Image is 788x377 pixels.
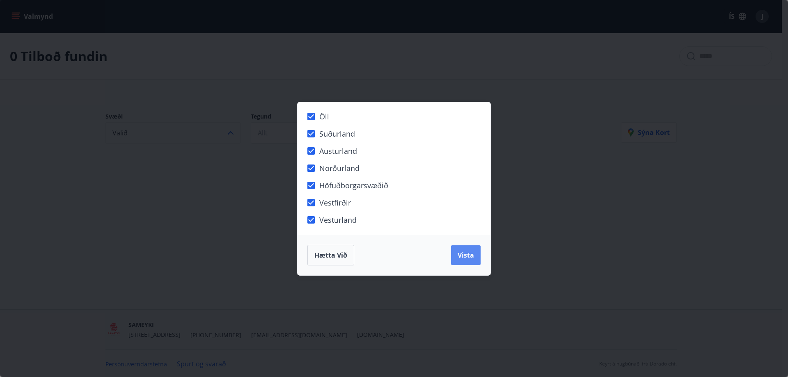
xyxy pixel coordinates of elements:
span: Öll [319,111,329,122]
span: Vista [458,251,474,260]
span: Vestfirðir [319,197,351,208]
span: Austurland [319,146,357,156]
span: Hætta við [314,251,347,260]
span: Vesturland [319,215,357,225]
span: Suðurland [319,128,355,139]
button: Vista [451,245,481,265]
button: Hætta við [307,245,354,265]
span: Höfuðborgarsvæðið [319,180,388,191]
span: Norðurland [319,163,360,174]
